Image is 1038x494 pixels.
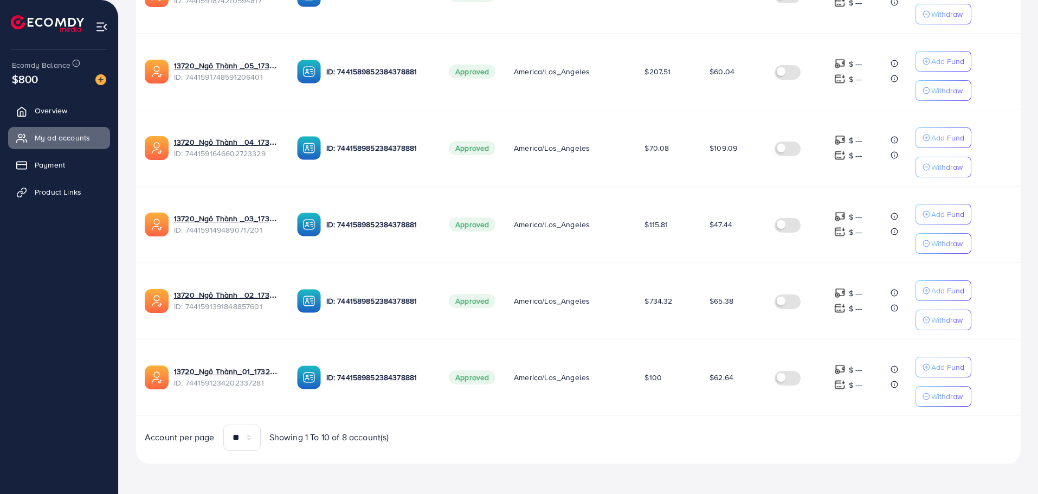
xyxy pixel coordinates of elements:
[849,134,862,147] p: $ ---
[931,361,964,374] p: Add Fund
[710,372,733,383] span: $62.64
[449,141,495,155] span: Approved
[834,73,846,85] img: top-up amount
[174,366,280,388] div: <span class='underline'>13720_Ngô Thành_01_1732630486593</span></br>7441591234202337281
[514,372,590,383] span: America/Los_Angeles
[297,365,321,389] img: ic-ba-acc.ded83a64.svg
[174,290,280,300] a: 13720_Ngô Thành _02_1732630523463
[514,219,590,230] span: America/Los_Angeles
[174,148,280,159] span: ID: 7441591646602723329
[12,60,70,70] span: Ecomdy Balance
[931,390,963,403] p: Withdraw
[931,55,964,68] p: Add Fund
[297,136,321,160] img: ic-ba-acc.ded83a64.svg
[849,378,862,392] p: $ ---
[35,159,65,170] span: Payment
[145,213,169,236] img: ic-ads-acc.e4c84228.svg
[449,370,495,384] span: Approved
[297,289,321,313] img: ic-ba-acc.ded83a64.svg
[849,149,862,162] p: $ ---
[644,296,672,306] span: $734.32
[145,60,169,84] img: ic-ads-acc.e4c84228.svg
[449,65,495,79] span: Approved
[95,21,108,33] img: menu
[514,143,590,153] span: America/Los_Angeles
[174,290,280,312] div: <span class='underline'>13720_Ngô Thành _02_1732630523463</span></br>7441591391848857601
[915,386,971,407] button: Withdraw
[326,218,432,231] p: ID: 7441589852384378881
[849,287,862,300] p: $ ---
[449,217,495,232] span: Approved
[449,294,495,308] span: Approved
[849,226,862,239] p: $ ---
[834,150,846,161] img: top-up amount
[174,60,280,71] a: 13720_Ngô Thành _05_1732630602998
[35,132,90,143] span: My ad accounts
[174,301,280,312] span: ID: 7441591391848857601
[644,372,662,383] span: $100
[931,8,963,21] p: Withdraw
[297,213,321,236] img: ic-ba-acc.ded83a64.svg
[35,105,67,116] span: Overview
[11,15,84,32] a: logo
[644,143,669,153] span: $70.08
[915,80,971,101] button: Withdraw
[174,377,280,388] span: ID: 7441591234202337281
[326,142,432,155] p: ID: 7441589852384378881
[915,127,971,148] button: Add Fund
[326,294,432,307] p: ID: 7441589852384378881
[710,66,734,77] span: $60.04
[174,366,280,377] a: 13720_Ngô Thành_01_1732630486593
[931,284,964,297] p: Add Fund
[145,136,169,160] img: ic-ads-acc.e4c84228.svg
[297,60,321,84] img: ic-ba-acc.ded83a64.svg
[326,371,432,384] p: ID: 7441589852384378881
[644,219,668,230] span: $115.81
[12,71,38,87] span: $800
[174,137,280,159] div: <span class='underline'>13720_Ngô Thành _04_1732630579207</span></br>7441591646602723329
[174,224,280,235] span: ID: 7441591494890717201
[145,431,215,444] span: Account per page
[174,213,280,224] a: 13720_Ngô Thành _03_1732630551077
[8,154,110,176] a: Payment
[514,296,590,306] span: America/Los_Angeles
[834,58,846,69] img: top-up amount
[834,379,846,390] img: top-up amount
[35,187,81,197] span: Product Links
[834,211,846,222] img: top-up amount
[174,137,280,147] a: 13720_Ngô Thành _04_1732630579207
[849,57,862,70] p: $ ---
[849,363,862,376] p: $ ---
[514,66,590,77] span: America/Los_Angeles
[269,431,389,444] span: Showing 1 To 10 of 8 account(s)
[931,131,964,144] p: Add Fund
[915,204,971,224] button: Add Fund
[710,219,732,230] span: $47.44
[915,280,971,301] button: Add Fund
[326,65,432,78] p: ID: 7441589852384378881
[145,365,169,389] img: ic-ads-acc.e4c84228.svg
[849,73,862,86] p: $ ---
[931,161,963,174] p: Withdraw
[931,237,963,250] p: Withdraw
[915,233,971,254] button: Withdraw
[145,289,169,313] img: ic-ads-acc.e4c84228.svg
[849,302,862,315] p: $ ---
[8,100,110,121] a: Overview
[915,357,971,377] button: Add Fund
[644,66,670,77] span: $207.51
[931,313,963,326] p: Withdraw
[849,210,862,223] p: $ ---
[834,364,846,375] img: top-up amount
[992,445,1030,486] iframe: Chat
[915,310,971,330] button: Withdraw
[8,181,110,203] a: Product Links
[8,127,110,149] a: My ad accounts
[95,74,106,85] img: image
[834,287,846,299] img: top-up amount
[915,157,971,177] button: Withdraw
[710,143,737,153] span: $109.09
[915,51,971,72] button: Add Fund
[931,208,964,221] p: Add Fund
[931,84,963,97] p: Withdraw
